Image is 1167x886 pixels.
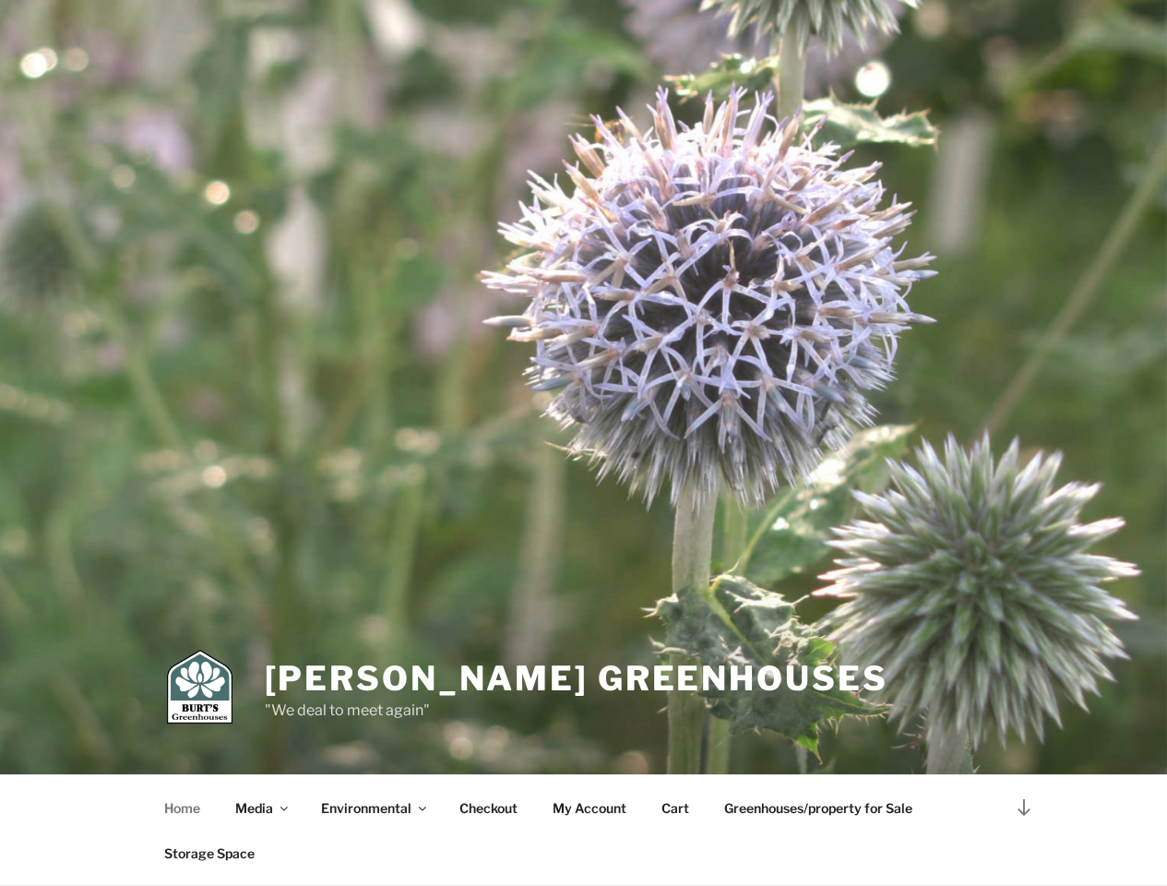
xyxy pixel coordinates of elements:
a: Checkout [444,785,534,831]
a: Environmental [305,785,441,831]
a: Home [149,785,217,831]
a: Cart [646,785,706,831]
nav: Top Menu [149,785,1019,876]
a: Media [220,785,303,831]
p: "We deal to meet again" [265,700,888,722]
a: My Account [537,785,643,831]
a: Greenhouses/property for Sale [709,785,929,831]
a: Storage Space [149,831,271,876]
img: Burt's Greenhouses [167,650,232,724]
a: [PERSON_NAME] Greenhouses [265,658,888,699]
